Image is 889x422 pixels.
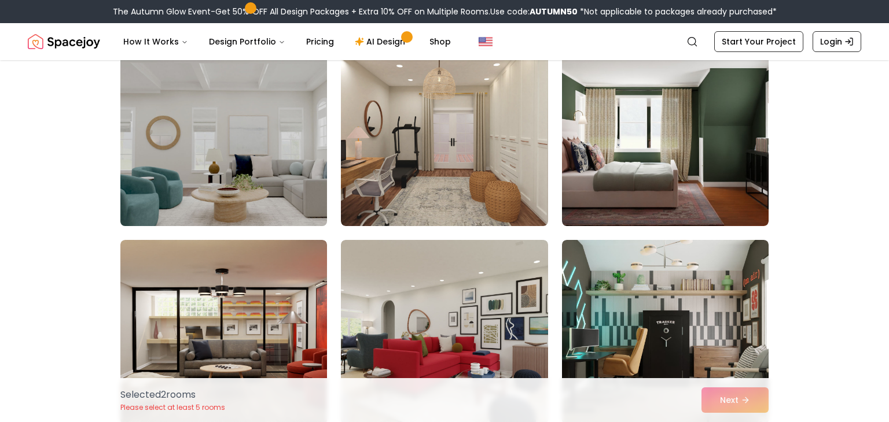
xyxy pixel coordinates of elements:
b: AUTUMN50 [530,6,578,17]
nav: Main [114,30,460,53]
img: Room room-9 [562,41,769,226]
a: Spacejoy [28,30,100,53]
a: Shop [420,30,460,53]
span: Use code: [490,6,578,17]
img: Spacejoy Logo [28,30,100,53]
a: Start Your Project [714,31,803,52]
a: Login [813,31,861,52]
button: Design Portfolio [200,30,295,53]
button: How It Works [114,30,197,53]
img: Room room-7 [115,36,332,231]
img: Room room-8 [341,41,548,226]
span: *Not applicable to packages already purchased* [578,6,777,17]
a: Pricing [297,30,343,53]
div: The Autumn Glow Event-Get 50% OFF All Design Packages + Extra 10% OFF on Multiple Rooms. [113,6,777,17]
img: United States [479,35,493,49]
a: AI Design [346,30,418,53]
p: Selected 2 room s [120,388,225,402]
nav: Global [28,23,861,60]
p: Please select at least 5 rooms [120,403,225,412]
